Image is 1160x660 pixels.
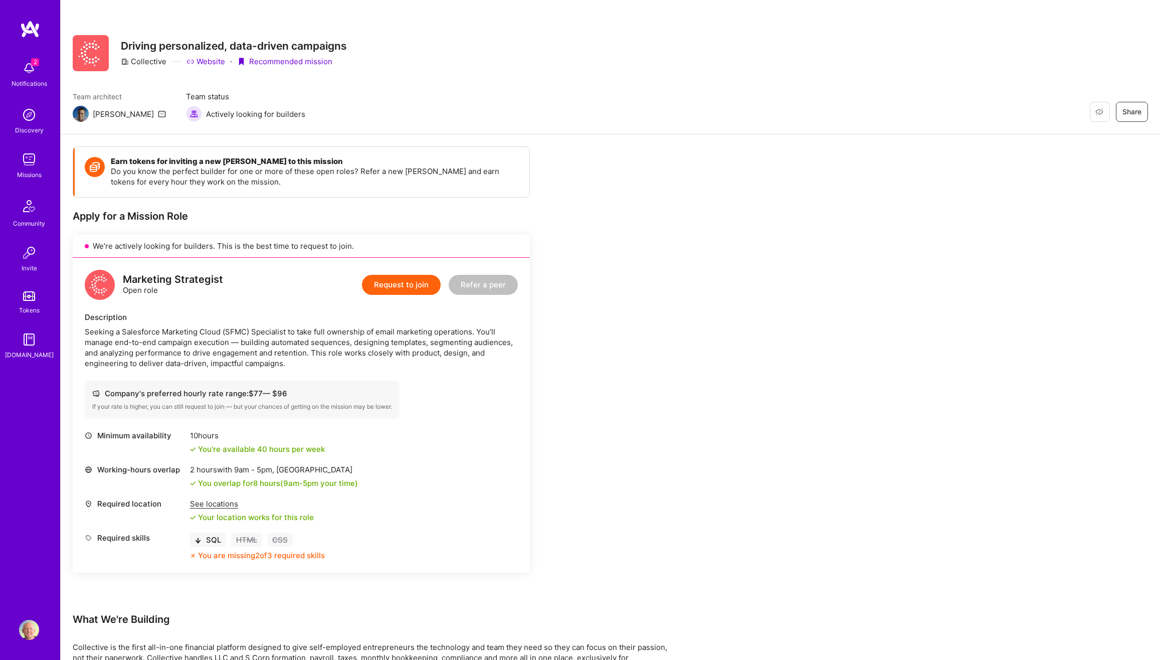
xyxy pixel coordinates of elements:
[283,478,318,488] span: 9am - 5pm
[12,78,47,89] div: Notifications
[123,274,223,285] div: Marketing Strategist
[1116,102,1148,122] button: Share
[85,464,185,475] div: Working-hours overlap
[20,20,40,38] img: logo
[85,430,185,441] div: Minimum availability
[190,444,325,454] div: You're available 40 hours per week
[92,390,100,397] i: icon Cash
[73,91,166,102] span: Team architect
[13,218,45,229] div: Community
[85,432,92,439] i: icon Clock
[1122,107,1141,117] span: Share
[206,109,305,119] span: Actively looking for builders
[190,480,196,486] i: icon Check
[198,478,358,488] div: You overlap for 8 hours ( your time)
[190,446,196,452] i: icon Check
[231,533,262,547] div: HTML
[230,56,232,67] div: ·
[22,263,37,273] div: Invite
[85,312,518,322] div: Description
[186,56,225,67] a: Website
[121,56,166,67] div: Collective
[111,157,519,166] h4: Earn tokens for inviting a new [PERSON_NAME] to this mission
[198,550,325,561] div: You are missing 2 of 3 required skills
[17,170,42,180] div: Missions
[19,149,39,170] img: teamwork
[85,534,92,542] i: icon Tag
[85,466,92,473] i: icon World
[123,274,223,295] div: Open role
[195,538,201,544] i: icon BlackArrowDown
[73,210,530,223] div: Apply for a Mission Role
[190,512,314,523] div: Your location works for this role
[267,533,293,547] div: CSS
[73,106,89,122] img: Team Architect
[73,35,109,71] img: Company Logo
[121,58,129,66] i: icon CompanyGray
[190,553,196,559] i: icon CloseOrange
[158,110,166,118] i: icon Mail
[1095,108,1103,116] i: icon EyeClosed
[19,329,39,350] img: guide book
[15,125,44,135] div: Discovery
[73,613,674,626] div: What We're Building
[111,166,519,187] p: Do you know the perfect builder for one or more of these open roles? Refer a new [PERSON_NAME] an...
[92,388,392,399] div: Company's preferred hourly rate range: $ 77 — $ 96
[190,430,325,441] div: 10 hours
[190,499,314,509] div: See locations
[17,620,42,640] a: User Avatar
[449,275,518,295] button: Refer a peer
[362,275,441,295] button: Request to join
[237,58,245,66] i: icon PurpleRibbon
[19,243,39,263] img: Invite
[190,533,226,547] div: SQL
[85,533,185,543] div: Required skills
[186,91,305,102] span: Team status
[85,326,518,369] div: Seeking a Salesforce Marketing Cloud (SFMC) Specialist to take full ownership of email marketing ...
[19,58,39,78] img: bell
[92,403,392,411] div: If your rate is higher, you can still request to join — but your chances of getting on the missio...
[186,106,202,122] img: Actively looking for builders
[190,515,196,521] i: icon Check
[237,56,332,67] div: Recommended mission
[85,157,105,177] img: Token icon
[190,464,358,475] div: 2 hours with [GEOGRAPHIC_DATA]
[73,235,530,258] div: We’re actively looking for builders. This is the best time to request to join.
[85,499,185,509] div: Required location
[17,194,41,218] img: Community
[5,350,54,360] div: [DOMAIN_NAME]
[85,500,92,508] i: icon Location
[31,58,39,66] span: 2
[19,105,39,125] img: discovery
[121,40,347,52] h3: Driving personalized, data-driven campaigns
[85,270,115,300] img: logo
[93,109,154,119] div: [PERSON_NAME]
[23,291,35,301] img: tokens
[19,305,40,315] div: Tokens
[232,465,276,474] span: 9am - 5pm ,
[19,620,39,640] img: User Avatar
